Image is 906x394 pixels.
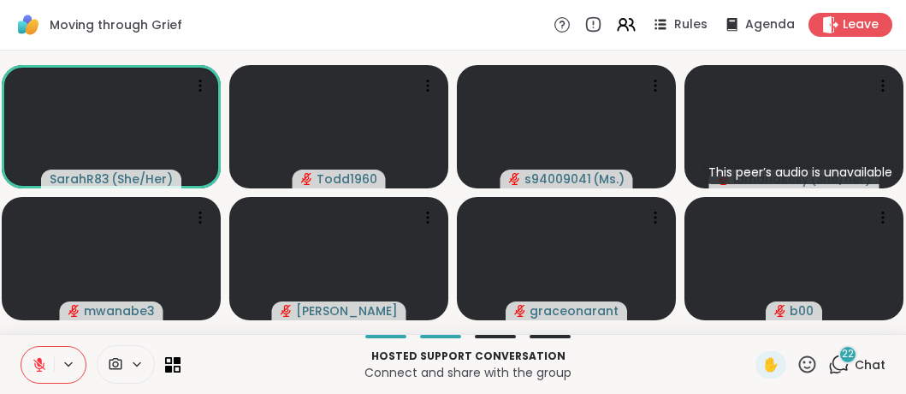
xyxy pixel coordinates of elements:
span: Rules [674,16,708,33]
p: Hosted support conversation [191,349,745,364]
span: Todd1960 [317,170,377,188]
span: [PERSON_NAME] [296,302,398,319]
span: audio-muted [774,305,786,317]
span: ( She/Her ) [111,170,173,188]
div: This peer’s audio is unavailable [702,160,899,184]
span: Agenda [745,16,795,33]
span: b00 [790,302,814,319]
span: audio-muted [68,305,80,317]
span: ✋ [762,355,779,375]
span: audio-muted [509,173,521,185]
span: Moving through Grief [50,16,182,33]
span: graceonarant [530,302,619,319]
span: Leave [843,16,879,33]
img: ShareWell Logomark [14,10,43,39]
span: s94009041 [524,170,591,188]
span: 22 [842,347,854,361]
span: ( Ms. ) [593,170,625,188]
span: SarahR83 [50,170,110,188]
span: audio-muted [301,173,313,185]
span: mwanabe3 [84,302,155,319]
span: audio-muted [281,305,293,317]
span: Chat [855,356,885,373]
span: audio-muted [514,305,526,317]
p: Connect and share with the group [191,364,745,381]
